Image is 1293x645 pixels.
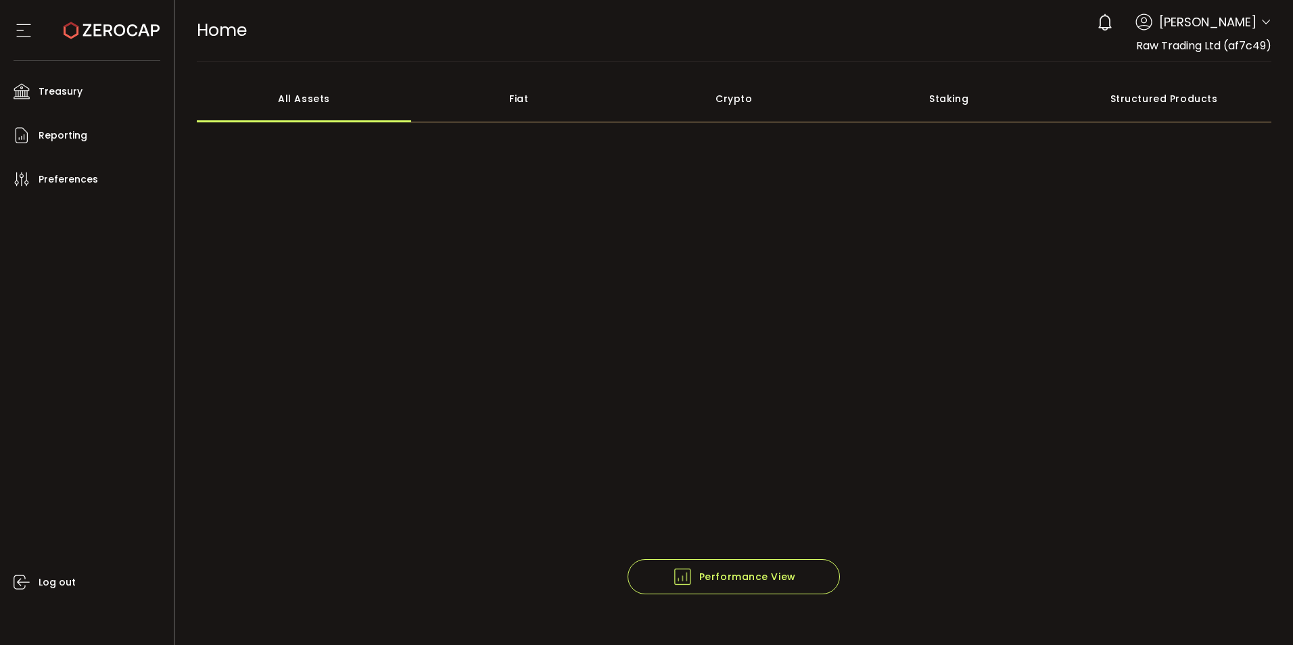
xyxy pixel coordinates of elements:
[672,567,796,587] span: Performance View
[1136,38,1271,53] span: Raw Trading Ltd (af7c49)
[1159,13,1256,31] span: [PERSON_NAME]
[197,18,247,42] span: Home
[39,126,87,145] span: Reporting
[39,573,76,592] span: Log out
[626,75,841,122] div: Crypto
[411,75,626,122] div: Fiat
[39,170,98,189] span: Preferences
[39,82,83,101] span: Treasury
[197,75,412,122] div: All Assets
[628,559,840,594] button: Performance View
[1056,75,1271,122] div: Structured Products
[841,75,1056,122] div: Staking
